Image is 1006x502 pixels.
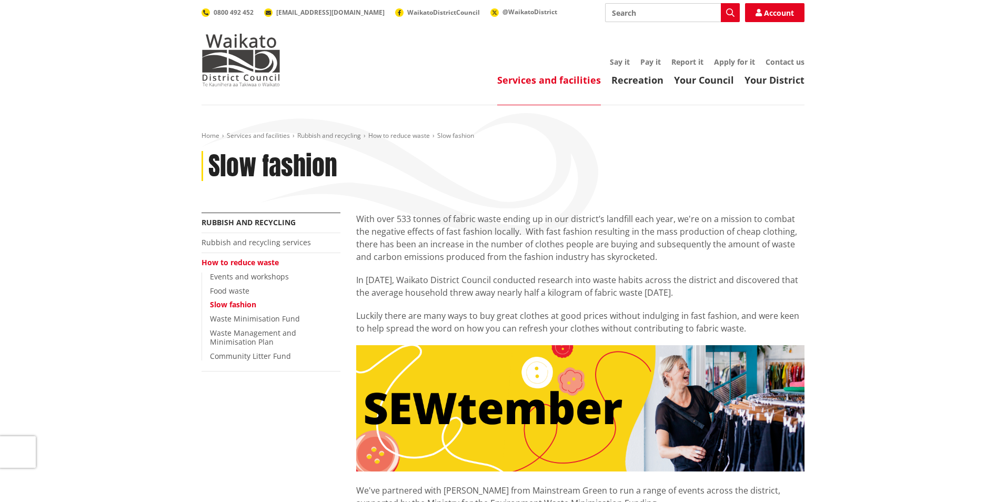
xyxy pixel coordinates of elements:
a: Rubbish and recycling [297,131,361,140]
a: WaikatoDistrictCouncil [395,8,480,17]
a: Slow fashion [210,299,256,309]
a: Say it [610,57,630,67]
a: Your Council [674,74,734,86]
a: Account [745,3,804,22]
h1: Slow fashion [208,151,337,182]
a: Rubbish and recycling services [202,237,311,247]
a: Services and facilities [497,74,601,86]
p: Luckily there are many ways to buy great clothes at good prices without indulging in fast fashion... [356,309,804,335]
a: Your District [745,74,804,86]
a: Home [202,131,219,140]
span: @WaikatoDistrict [502,7,557,16]
a: Community Litter Fund [210,351,291,361]
a: How to reduce waste [368,131,430,140]
a: Contact us [766,57,804,67]
a: Services and facilities [227,131,290,140]
span: WaikatoDistrictCouncil [407,8,480,17]
a: Events and workshops [210,272,289,282]
a: @WaikatoDistrict [490,7,557,16]
span: 0800 492 452 [214,8,254,17]
a: Report it [671,57,703,67]
p: With over 533 tonnes of fabric waste ending up in our district’s landfill each year, we're on a m... [356,213,804,263]
a: How to reduce waste [202,257,279,267]
input: Search input [605,3,740,22]
a: Apply for it [714,57,755,67]
a: 0800 492 452 [202,8,254,17]
span: Slow fashion [437,131,474,140]
a: [EMAIL_ADDRESS][DOMAIN_NAME] [264,8,385,17]
a: Food waste [210,286,249,296]
img: Waikato District Council - Te Kaunihera aa Takiwaa o Waikato [202,34,280,86]
nav: breadcrumb [202,132,804,140]
a: Pay it [640,57,661,67]
a: Recreation [611,74,663,86]
img: SEWtember banner [356,345,804,471]
p: In [DATE], Waikato District Council conducted research into waste habits across the district and ... [356,274,804,299]
a: Waste Minimisation Fund [210,314,300,324]
span: [EMAIL_ADDRESS][DOMAIN_NAME] [276,8,385,17]
a: Rubbish and recycling [202,217,296,227]
a: Waste Management and Minimisation Plan [210,328,296,347]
